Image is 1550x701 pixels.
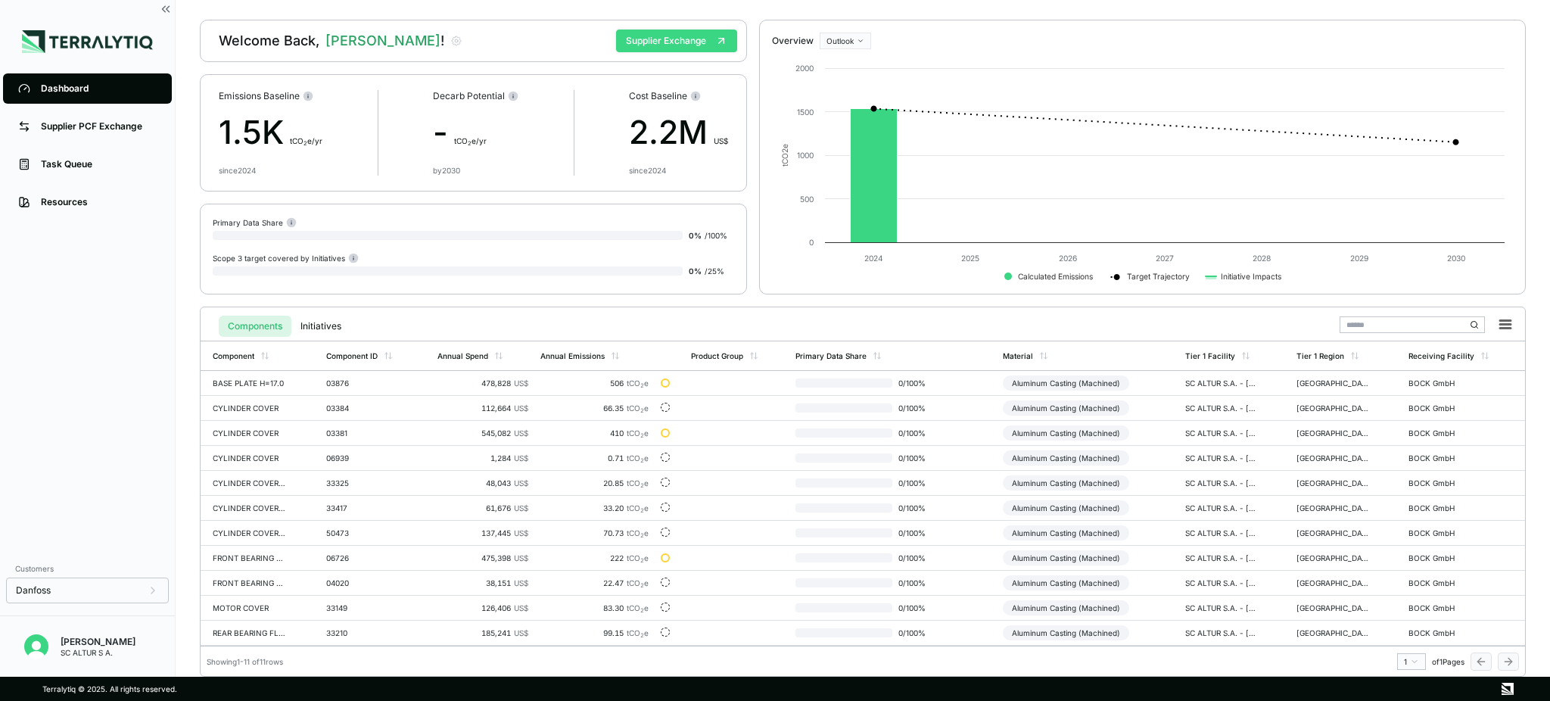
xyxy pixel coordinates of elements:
span: 0 % [689,231,702,240]
div: 126,406 [437,603,528,612]
div: since 2024 [219,166,256,175]
div: BOCK GmbH [1408,379,1481,388]
span: 0 / 100 % [892,553,941,562]
span: tCO e [627,553,649,562]
div: SC ALTUR S.A. - [GEOGRAPHIC_DATA] [1185,603,1258,612]
div: MOTOR COVER [213,603,285,612]
button: Outlook [820,33,871,49]
sub: 2 [640,582,644,589]
div: BOCK GmbH [1408,553,1481,562]
div: SC ALTUR S A. [61,648,135,657]
div: CYLINDER COVER F.(D)CR10+14 [213,478,285,488]
sub: 2 [640,532,644,539]
div: 06939 [326,453,399,463]
div: Aluminum Casting (Machined) [1003,575,1129,590]
text: 2027 [1156,254,1174,263]
span: 0 / 100 % [892,603,941,612]
span: tCO e [627,453,649,463]
div: [GEOGRAPHIC_DATA] [1296,453,1369,463]
div: 61,676 [437,503,528,513]
div: 03381 [326,428,399,438]
div: Aluminum Casting (Machined) [1003,525,1129,541]
span: 0 / 100 % [892,578,941,587]
div: 83.30 [540,603,649,612]
div: FRONT BEARING FLANGE [213,578,285,587]
div: 410 [540,428,649,438]
div: Aluminum Casting (Machined) [1003,500,1129,516]
text: 2028 [1253,254,1271,263]
div: SC ALTUR S.A. - [GEOGRAPHIC_DATA] [1185,503,1258,513]
text: Initiative Impacts [1221,272,1281,282]
span: / 100 % [705,231,727,240]
text: 2026 [1059,254,1077,263]
div: [GEOGRAPHIC_DATA] [1296,578,1369,587]
div: CYLINDER COVER [213,403,285,413]
div: Overview [772,35,814,47]
div: [GEOGRAPHIC_DATA] [1296,553,1369,562]
div: 33417 [326,503,399,513]
span: / 25 % [705,266,724,276]
text: 500 [800,195,814,204]
div: Emissions Baseline [219,90,322,102]
div: Aluminum Casting (Machined) [1003,375,1129,391]
div: 20.85 [540,478,649,488]
div: 22.47 [540,578,649,587]
div: BOCK GmbH [1408,578,1481,587]
div: Primary Data Share [795,351,867,360]
span: tCO e [627,503,649,513]
div: 478,828 [437,379,528,388]
div: 50473 [326,528,399,537]
div: 04020 [326,578,399,587]
div: [PERSON_NAME] [61,636,135,648]
text: 1000 [797,151,814,160]
div: Task Queue [41,158,157,170]
div: 112,664 [437,403,528,413]
span: tCO e [627,628,649,637]
sub: 2 [640,382,644,389]
div: Customers [6,559,169,578]
span: US$ [514,628,528,637]
div: by 2030 [433,166,460,175]
span: 0 / 100 % [892,528,941,537]
sub: 2 [640,507,644,514]
div: 70.73 [540,528,649,537]
sub: 2 [640,482,644,489]
div: SC ALTUR S.A. - [GEOGRAPHIC_DATA] [1185,379,1258,388]
div: CYLINDER COVER [213,453,285,463]
span: 0 / 100 % [892,503,941,513]
div: Cost Baseline [629,90,728,102]
text: 1500 [797,107,814,117]
span: US$ [514,403,528,413]
div: Annual Emissions [540,351,605,360]
div: Primary Data Share [213,217,297,228]
div: Welcome Back, [219,32,444,50]
sub: 2 [640,407,644,414]
span: 0 / 100 % [892,428,941,438]
span: 0 / 100 % [892,628,941,637]
span: [PERSON_NAME] [325,32,444,50]
div: 1 [1404,657,1419,666]
div: BOCK GmbH [1408,628,1481,637]
span: ! [440,33,444,48]
div: 0.71 [540,453,649,463]
text: 2000 [795,64,814,73]
span: tCO e [627,528,649,537]
span: US$ [514,553,528,562]
sub: 2 [640,432,644,439]
div: 33.20 [540,503,649,513]
div: 185,241 [437,628,528,637]
div: BOCK GmbH [1408,503,1481,513]
span: 0 / 100 % [892,453,941,463]
div: SC ALTUR S.A. - [GEOGRAPHIC_DATA] [1185,428,1258,438]
div: Scope 3 target covered by Initiatives [213,252,359,263]
span: US$ [514,603,528,612]
div: 38,151 [437,578,528,587]
span: US$ [514,379,528,388]
div: since 2024 [629,166,666,175]
sub: 2 [640,457,644,464]
div: [GEOGRAPHIC_DATA] [1296,379,1369,388]
text: 2030 [1447,254,1465,263]
div: CYLINDER COVER [213,428,285,438]
sub: 2 [640,632,644,639]
div: Component ID [326,351,378,360]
